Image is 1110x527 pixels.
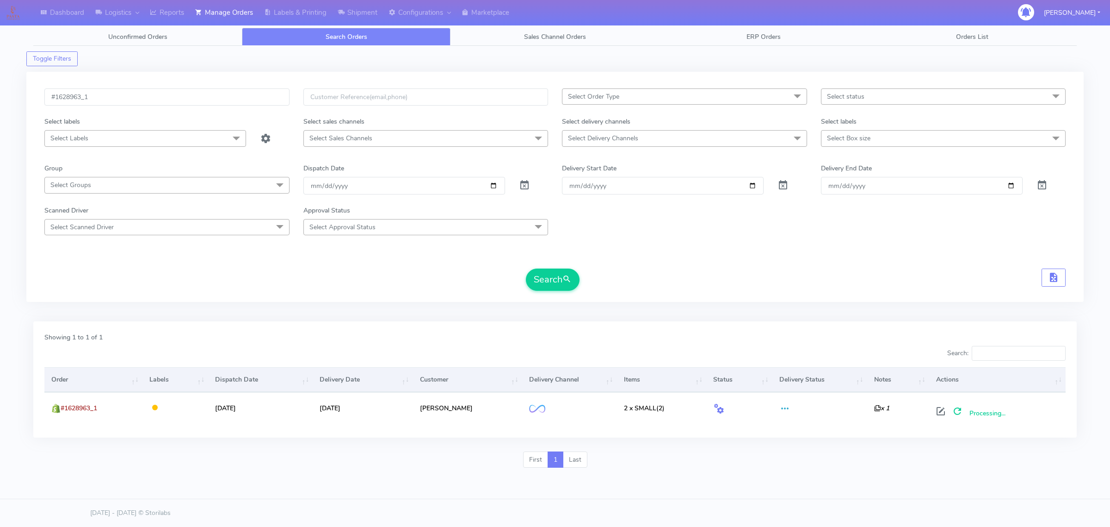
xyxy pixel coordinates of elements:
a: 1 [548,452,563,468]
input: Order Id [44,88,290,106]
label: Delivery End Date [821,163,872,173]
td: [DATE] [313,392,413,423]
label: Scanned Driver [44,206,88,215]
span: 2 x SMALL [624,404,656,413]
span: (2) [624,404,665,413]
th: Customer: activate to sort column ascending [413,367,522,392]
ul: Tabs [33,28,1077,46]
th: Delivery Channel: activate to sort column ascending [522,367,617,392]
label: Select labels [821,117,857,126]
img: OnFleet [529,405,545,413]
th: Delivery Date: activate to sort column ascending [313,367,413,392]
i: x 1 [874,404,889,413]
label: Select delivery channels [562,117,630,126]
span: Select Labels [50,134,88,143]
input: Search: [972,346,1066,361]
span: #1628963_1 [61,404,97,413]
span: Select Sales Channels [309,134,372,143]
button: [PERSON_NAME] [1037,3,1107,22]
img: shopify.png [51,404,61,413]
span: Select Order Type [568,92,619,101]
span: Unconfirmed Orders [108,32,167,41]
span: Search Orders [326,32,367,41]
button: Toggle Filters [26,51,78,66]
span: ERP Orders [746,32,781,41]
span: Select Delivery Channels [568,134,638,143]
th: Order: activate to sort column ascending [44,367,142,392]
span: Orders List [956,32,988,41]
label: Dispatch Date [303,163,344,173]
label: Select sales channels [303,117,364,126]
span: Sales Channel Orders [524,32,586,41]
label: Showing 1 to 1 of 1 [44,333,103,342]
th: Delivery Status: activate to sort column ascending [772,367,867,392]
button: Search [526,269,580,291]
label: Approval Status [303,206,350,215]
th: Status: activate to sort column ascending [706,367,772,392]
span: Select Groups [50,181,91,189]
td: [PERSON_NAME] [413,392,522,423]
span: Select Box size [827,134,870,143]
span: Select Scanned Driver [50,223,114,232]
span: Select Approval Status [309,223,376,232]
th: Labels: activate to sort column ascending [142,367,209,392]
label: Search: [947,346,1066,361]
th: Dispatch Date: activate to sort column ascending [208,367,313,392]
td: [DATE] [208,392,313,423]
label: Select labels [44,117,80,126]
th: Notes: activate to sort column ascending [867,367,929,392]
span: Processing... [969,409,1005,418]
input: Customer Reference(email,phone) [303,88,549,106]
th: Items: activate to sort column ascending [617,367,706,392]
th: Actions: activate to sort column ascending [929,367,1066,392]
span: Select status [827,92,864,101]
label: Delivery Start Date [562,163,617,173]
label: Group [44,163,62,173]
